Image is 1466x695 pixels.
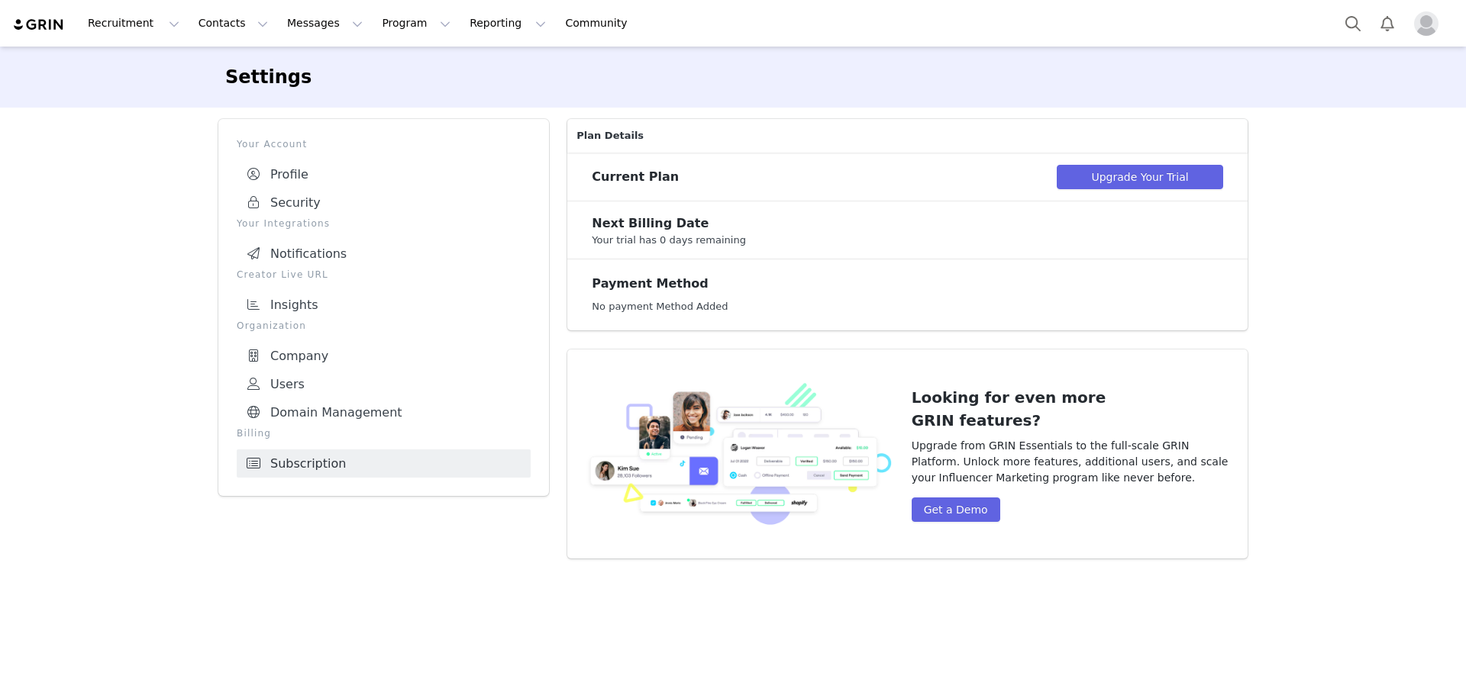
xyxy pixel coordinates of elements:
a: Insights [237,291,531,319]
a: Community [556,6,643,40]
button: Reporting [460,6,555,40]
p: Your Integrations [237,217,531,230]
h3: Current Plan [592,168,899,186]
a: Users [237,370,531,398]
a: Profile [237,160,531,188]
img: placeholder-profile.jpg [1414,11,1439,36]
img: grin logo [12,18,66,32]
a: Get a Demo [912,497,1000,522]
h2: Looking for even more GRIN features? [912,386,1229,432]
button: Messages [278,6,372,40]
p: Plan Details [567,119,1248,153]
a: Security [237,188,531,217]
p: No payment Method Added [592,299,899,314]
button: Program [373,6,460,40]
button: Upgrade Your Trial [1057,165,1223,189]
p: Organization [237,319,531,333]
p: Your Account [237,137,531,151]
a: Domain Management [237,398,531,426]
button: Notifications [1371,6,1404,40]
button: Profile [1405,11,1454,36]
a: Company [237,342,531,370]
a: Subscription [237,449,531,478]
button: Contacts [189,6,277,40]
p: Billing [237,426,531,440]
button: Search [1336,6,1370,40]
h3: Next Billing Date [592,214,1223,233]
p: Creator Live URL [237,268,531,282]
p: Your trial has 0 days remaining [592,233,1223,248]
img: Trendy mosaic of GRIN user interface elements and decorative patterns [579,361,896,547]
button: Recruitment [79,6,189,40]
h3: Payment Method [592,275,899,293]
a: Notifications [237,240,531,268]
p: Upgrade from GRIN Essentials to the full-scale GRIN Platform. Unlock more features, additional us... [912,438,1229,486]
